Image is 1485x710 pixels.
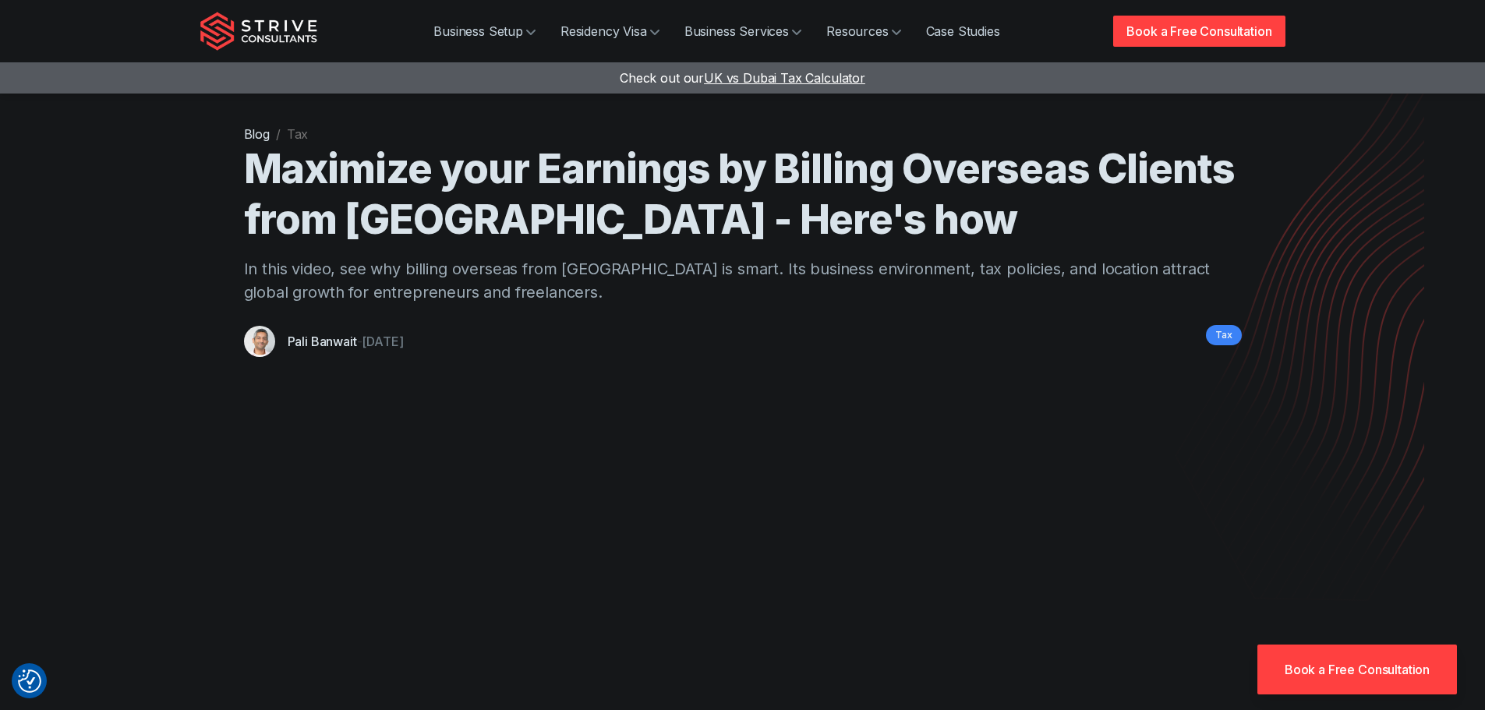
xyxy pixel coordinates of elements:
a: Check out ourUK vs Dubai Tax Calculator [620,70,865,86]
button: Consent Preferences [18,669,41,693]
a: Book a Free Consultation [1257,645,1457,694]
a: Tax [1206,325,1242,345]
a: Business Services [672,16,814,47]
span: UK vs Dubai Tax Calculator [704,70,865,86]
a: Case Studies [914,16,1013,47]
span: / [276,126,281,142]
h1: Maximize your Earnings by Billing Overseas Clients from [GEOGRAPHIC_DATA] - Here's how [244,143,1242,245]
a: Resources [814,16,914,47]
time: [DATE] [362,334,403,349]
a: Book a Free Consultation [1113,16,1285,47]
a: Blog [244,126,270,142]
img: Revisit consent button [18,669,41,693]
a: Business Setup [421,16,548,47]
a: Pali Banwait [288,334,357,349]
span: - [357,334,362,349]
a: Residency Visa [548,16,672,47]
img: Pali Banwait, CEO, Strive Consultants, Dubai, UAE [244,326,275,357]
img: Strive Consultants [200,12,317,51]
p: In this video, see why billing overseas from [GEOGRAPHIC_DATA] is smart. Its business environment... [244,257,1242,304]
li: Tax [287,125,309,143]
